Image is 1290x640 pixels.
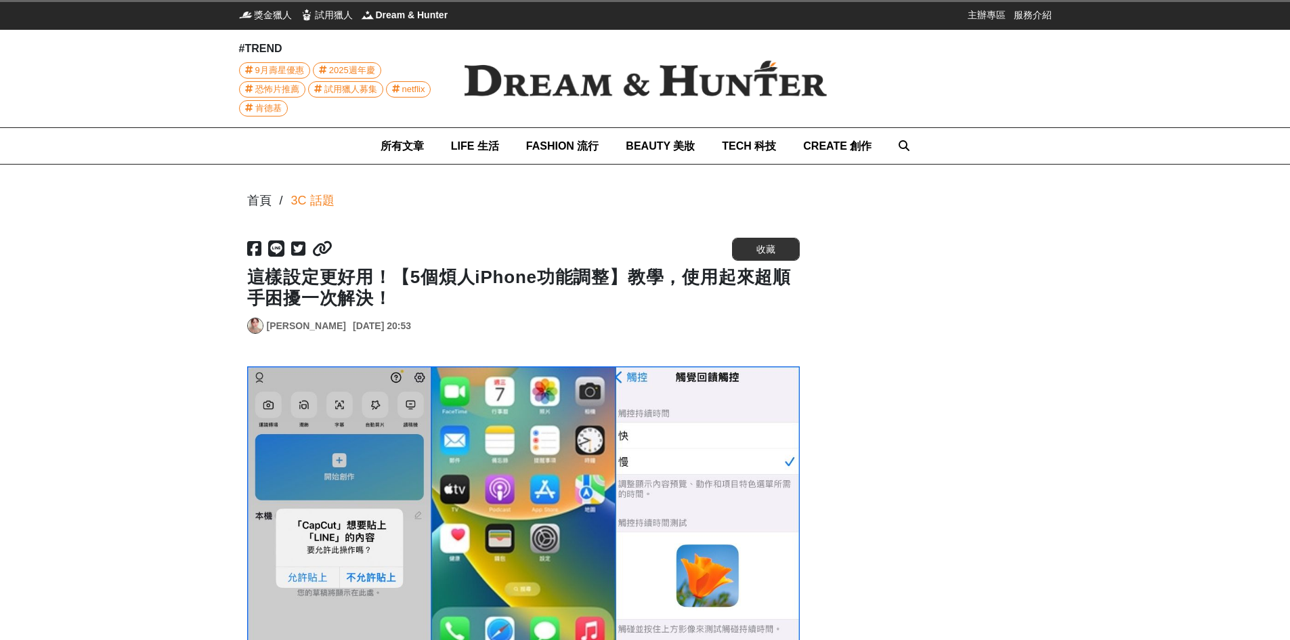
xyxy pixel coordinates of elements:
a: CREATE 創作 [803,128,872,164]
span: 所有文章 [381,140,424,152]
span: 獎金獵人 [254,8,292,22]
a: 恐怖片推薦 [239,81,305,98]
button: 收藏 [732,238,800,261]
img: Dream & Hunter [442,39,848,119]
span: 試用獵人 [315,8,353,22]
a: FASHION 流行 [526,128,599,164]
span: 恐怖片推薦 [255,82,299,97]
a: Dream & HunterDream & Hunter [361,8,448,22]
a: 獎金獵人獎金獵人 [239,8,292,22]
a: 9月壽星優惠 [239,62,310,79]
div: #TREND [239,41,442,57]
div: / [280,192,283,210]
a: BEAUTY 美妝 [626,128,695,164]
a: 所有文章 [381,128,424,164]
a: 3C 話題 [291,192,335,210]
a: 服務介紹 [1014,8,1052,22]
span: 肯德基 [255,101,282,116]
a: netflix [386,81,431,98]
span: LIFE 生活 [451,140,499,152]
a: [PERSON_NAME] [267,319,346,333]
a: 主辦專區 [968,8,1006,22]
a: LIFE 生活 [451,128,499,164]
span: 2025週年慶 [329,63,375,78]
span: BEAUTY 美妝 [626,140,695,152]
span: netflix [402,82,425,97]
a: Avatar [247,318,263,334]
img: Avatar [248,318,263,333]
span: 試用獵人募集 [324,82,377,97]
div: 首頁 [247,192,272,210]
a: 肯德基 [239,100,288,116]
img: 獎金獵人 [239,8,253,22]
h1: 這樣設定更好用！【5個煩人iPhone功能調整】教學，使用起來超順手困擾一次解決！ [247,267,800,309]
span: CREATE 創作 [803,140,872,152]
a: 2025週年慶 [313,62,381,79]
span: 9月壽星優惠 [255,63,304,78]
a: 試用獵人試用獵人 [300,8,353,22]
img: Dream & Hunter [361,8,374,22]
a: 試用獵人募集 [308,81,383,98]
span: FASHION 流行 [526,140,599,152]
img: 試用獵人 [300,8,314,22]
span: Dream & Hunter [376,8,448,22]
a: TECH 科技 [722,128,776,164]
span: TECH 科技 [722,140,776,152]
div: [DATE] 20:53 [353,319,411,333]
